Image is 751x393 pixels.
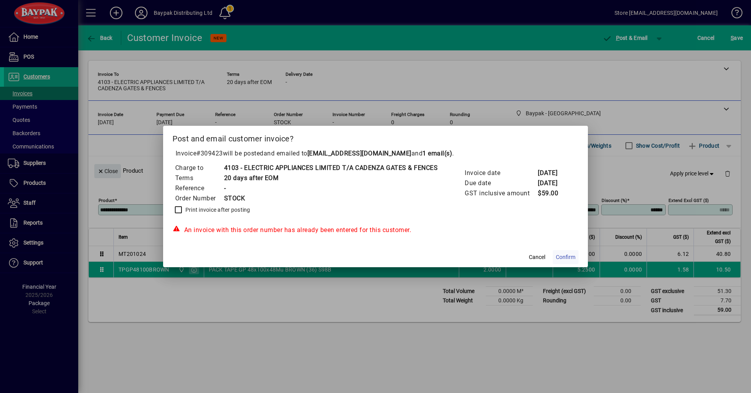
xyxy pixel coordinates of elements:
[163,126,588,148] h2: Post and email customer invoice?
[464,168,537,178] td: Invoice date
[553,250,579,264] button: Confirm
[464,178,537,188] td: Due date
[175,173,224,183] td: Terms
[537,168,569,178] td: [DATE]
[175,183,224,193] td: Reference
[264,150,453,157] span: and emailed to
[224,193,438,204] td: STOCK
[224,163,438,173] td: 4103 - ELECTRIC APPLIANCES LIMITED T/A CADENZA GATES & FENCES
[422,150,452,157] b: 1 email(s)
[411,150,453,157] span: and
[172,225,579,235] div: An invoice with this order number has already been entered for this customer.
[556,253,575,261] span: Confirm
[224,173,438,183] td: 20 days after EOM
[184,206,250,214] label: Print invoice after posting
[307,150,411,157] b: [EMAIL_ADDRESS][DOMAIN_NAME]
[175,163,224,173] td: Charge to
[175,193,224,204] td: Order Number
[537,178,569,188] td: [DATE]
[196,150,223,157] span: #309423
[525,250,550,264] button: Cancel
[224,183,438,193] td: -
[537,188,569,198] td: $59.00
[529,253,545,261] span: Cancel
[464,188,537,198] td: GST inclusive amount
[172,149,579,158] p: Invoice will be posted .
